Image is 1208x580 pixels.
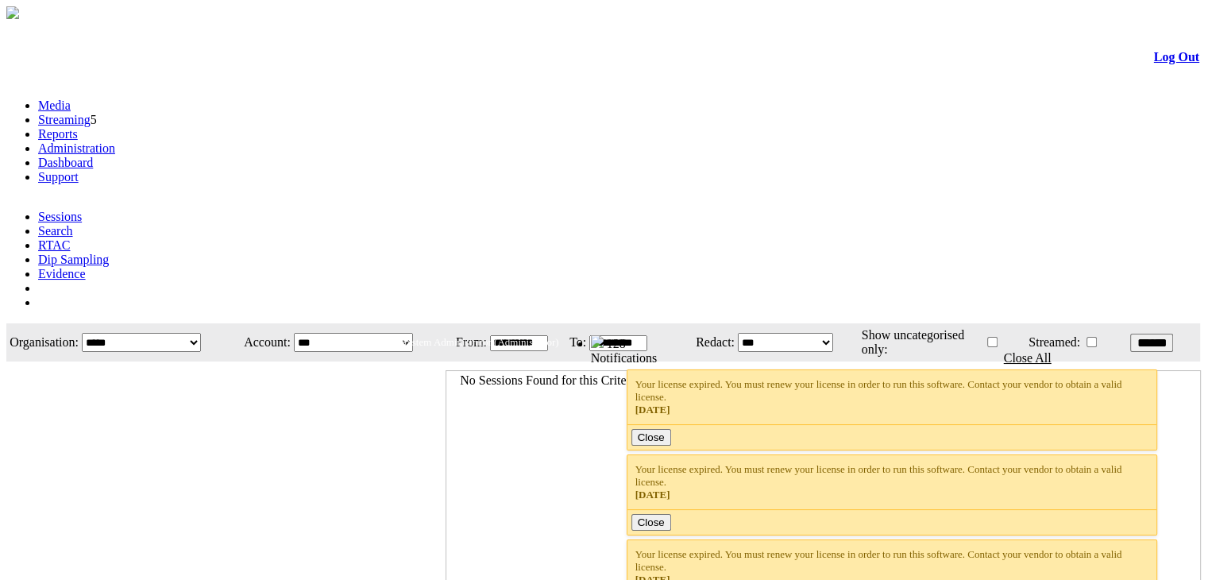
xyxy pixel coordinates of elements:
a: Sessions [38,210,82,223]
a: Dip Sampling [38,253,109,266]
a: Log Out [1154,50,1199,64]
button: Close [631,514,671,531]
span: Welcome, System Administrator (Administrator) [357,336,559,348]
div: Notifications [591,351,1168,365]
span: [DATE] [635,404,670,416]
a: Close All [1004,351,1052,365]
img: bell25.png [591,335,604,348]
span: 128 [607,337,626,350]
a: RTAC [38,238,70,252]
td: Organisation: [8,325,79,360]
button: Close [631,429,671,446]
a: Streaming [38,113,91,126]
a: Media [38,99,71,112]
span: [DATE] [635,489,670,501]
div: Your license expired. You must renew your license in order to run this software. Contact your ven... [635,463,1149,501]
a: Administration [38,141,115,155]
img: arrow-3.png [6,6,19,19]
div: Your license expired. You must renew your license in order to run this software. Contact your ven... [635,378,1149,416]
a: Dashboard [38,156,93,169]
a: Support [38,170,79,184]
a: Reports [38,127,78,141]
span: 5 [91,113,97,126]
a: Search [38,224,73,238]
a: Evidence [38,267,86,280]
td: Account: [232,325,291,360]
